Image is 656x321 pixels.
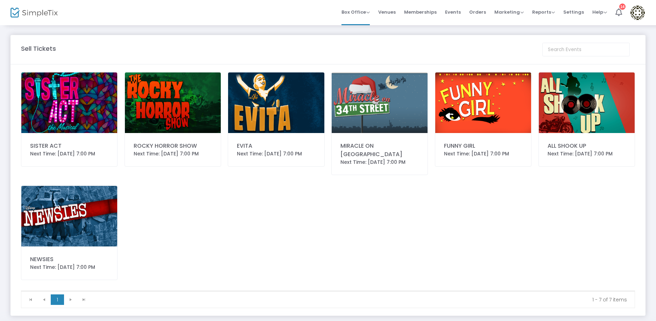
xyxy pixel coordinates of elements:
img: CarlosFranco-AETFunnyGirlHome.png [435,72,531,133]
span: Venues [378,3,396,21]
img: 638869797523440797CarlosFranco-AETEvitaHome.png [228,72,324,133]
span: Help [592,9,607,15]
div: 14 [619,4,626,10]
div: MIRACLE ON [GEOGRAPHIC_DATA] [340,142,419,159]
span: Reports [532,9,555,15]
div: Next Time: [DATE] 7:00 PM [444,150,522,158]
div: ALL SHOOK UP [548,142,626,150]
span: Marketing [494,9,524,15]
div: Next Time: [DATE] 7:00 PM [237,150,315,158]
div: Next Time: [DATE] 7:00 PM [548,150,626,158]
div: Next Time: [DATE] 7:00 PM [30,150,108,158]
div: Next Time: [DATE] 7:00 PM [340,159,419,166]
span: Events [445,3,461,21]
span: Orders [469,3,486,21]
img: CarlosFranco-2025-03-2022.08.18-AETNewsiesHome.png [21,186,117,246]
span: Box Office [341,9,370,15]
div: ROCKY HORROR SHOW [134,142,212,150]
div: NEWSIES [30,255,108,264]
span: Page 1 [51,294,64,305]
input: Search Events [542,43,630,56]
img: CarlosFranco-2025-03-2022.08.14-AETMiracleon34thStreetHome.png [332,72,428,133]
img: CarlosFranco-AETRockyHorrorHome.png [125,72,221,133]
div: FUNNY GIRL [444,142,522,150]
span: Memberships [404,3,437,21]
div: Next Time: [DATE] 7:00 PM [134,150,212,158]
img: CarlosFranco-2025-03-2022.08.26-AETSisterActHome.png [21,72,117,133]
kendo-pager-info: 1 - 7 of 7 items [96,296,627,303]
img: CarlosFranco-AETAllShoockUpHome.png [539,72,635,133]
div: SISTER ACT [30,142,108,150]
div: Next Time: [DATE] 7:00 PM [30,264,108,271]
div: EVITA [237,142,315,150]
span: Settings [563,3,584,21]
m-panel-title: Sell Tickets [21,44,56,53]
